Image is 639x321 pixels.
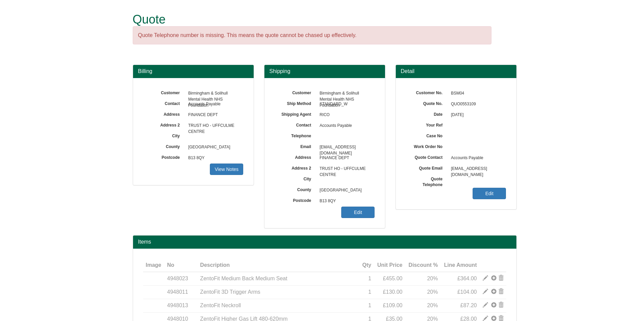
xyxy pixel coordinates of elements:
[316,153,375,164] span: FINANCE DEPT
[457,276,477,281] span: £364.00
[341,207,375,218] a: Edit
[374,259,405,272] th: Unit Price
[448,110,506,120] span: [DATE]
[269,68,380,74] h3: Shipping
[368,302,371,308] span: 1
[406,153,448,160] label: Quote Contact
[441,259,480,272] th: Line Amount
[316,110,375,120] span: RICO
[427,302,438,308] span: 20%
[275,164,316,171] label: Address 2
[448,164,506,174] span: [EMAIL_ADDRESS][DOMAIN_NAME]
[185,88,244,99] span: Birmingham & Solihull Mental Health NHS Foundation
[143,120,185,128] label: Address 2
[210,164,243,175] a: View Notes
[427,276,438,281] span: 20%
[185,110,244,120] span: FINANCE DEPT
[275,110,316,117] label: Shipping Agent
[406,174,448,188] label: Quote Telephone
[368,289,371,295] span: 1
[275,131,316,139] label: Telephone
[275,153,316,160] label: Address
[275,174,316,182] label: City
[316,164,375,174] span: TRUST HO - UFFCULME CENTRE
[185,120,244,131] span: TRUST HO - UFFCULME CENTRE
[138,239,511,245] h2: Items
[427,289,438,295] span: 20%
[316,99,375,110] span: STANDARD_W
[275,142,316,150] label: Email
[457,289,477,295] span: £104.00
[448,88,506,99] span: BSM04
[383,289,403,295] span: £130.00
[316,142,375,153] span: [EMAIL_ADDRESS][DOMAIN_NAME]
[316,120,375,131] span: Accounts Payable
[185,153,244,164] span: B13 8QY
[143,259,165,272] th: Image
[143,131,185,139] label: City
[406,88,448,96] label: Customer No.
[275,120,316,128] label: Contact
[316,196,375,207] span: B13 8QY
[185,142,244,153] span: [GEOGRAPHIC_DATA]
[275,88,316,96] label: Customer
[143,88,185,96] label: Customer
[164,286,197,299] td: 4948011
[383,302,403,308] span: £109.00
[406,142,448,150] label: Work Order No
[406,164,448,171] label: Quote Email
[164,259,197,272] th: No
[401,68,511,74] h3: Detail
[138,68,249,74] h3: Billing
[473,188,506,199] a: Edit
[143,153,185,160] label: Postcode
[406,110,448,117] label: Date
[275,185,316,193] label: County
[143,110,185,117] label: Address
[185,99,244,110] span: Accounts Payable
[200,289,260,295] span: ZentoFit 3D Trigger Arms
[368,276,371,281] span: 1
[448,99,506,110] span: QUO0553109
[316,185,375,196] span: [GEOGRAPHIC_DATA]
[460,302,477,308] span: £87.20
[406,120,448,128] label: Your Ref
[406,99,448,107] label: Quote No.
[275,196,316,204] label: Postcode
[143,99,185,107] label: Contact
[200,276,287,281] span: ZentoFit Medium Back Medium Seat
[164,272,197,285] td: 4948023
[133,13,491,26] h1: Quote
[406,131,448,139] label: Case No
[405,259,441,272] th: Discount %
[359,259,374,272] th: Qty
[316,88,375,99] span: Birmingham & Solihull Mental Health NHS Foundation
[448,153,506,164] span: Accounts Payable
[197,259,359,272] th: Description
[164,299,197,313] td: 4948013
[143,142,185,150] label: County
[275,99,316,107] label: Ship Method
[200,302,241,308] span: ZentoFit Neckroll
[133,26,491,45] div: Quote Telephone number is missing. This means the quote cannot be chased up effectively.
[383,276,403,281] span: £455.00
